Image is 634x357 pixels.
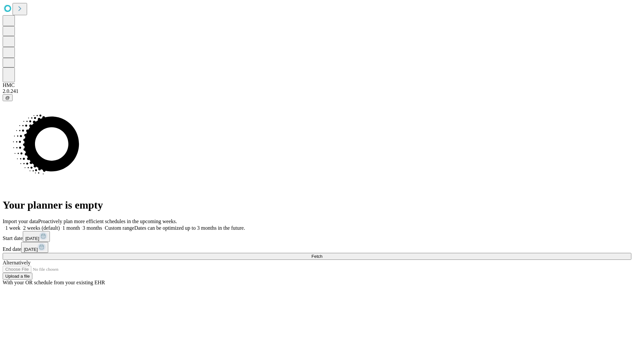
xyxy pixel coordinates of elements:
[3,280,105,285] span: With your OR schedule from your existing EHR
[3,260,30,265] span: Alternatively
[3,199,631,211] h1: Your planner is empty
[3,218,38,224] span: Import your data
[3,88,631,94] div: 2.0.241
[38,218,177,224] span: Proactively plan more efficient schedules in the upcoming weeks.
[25,236,39,241] span: [DATE]
[3,231,631,242] div: Start date
[3,273,32,280] button: Upload a file
[3,94,13,101] button: @
[83,225,102,231] span: 3 months
[134,225,245,231] span: Dates can be optimized up to 3 months in the future.
[23,231,50,242] button: [DATE]
[3,82,631,88] div: HMC
[24,247,38,252] span: [DATE]
[5,225,20,231] span: 1 week
[23,225,60,231] span: 2 weeks (default)
[3,242,631,253] div: End date
[3,253,631,260] button: Fetch
[62,225,80,231] span: 1 month
[21,242,48,253] button: [DATE]
[5,95,10,100] span: @
[311,254,322,259] span: Fetch
[105,225,134,231] span: Custom range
